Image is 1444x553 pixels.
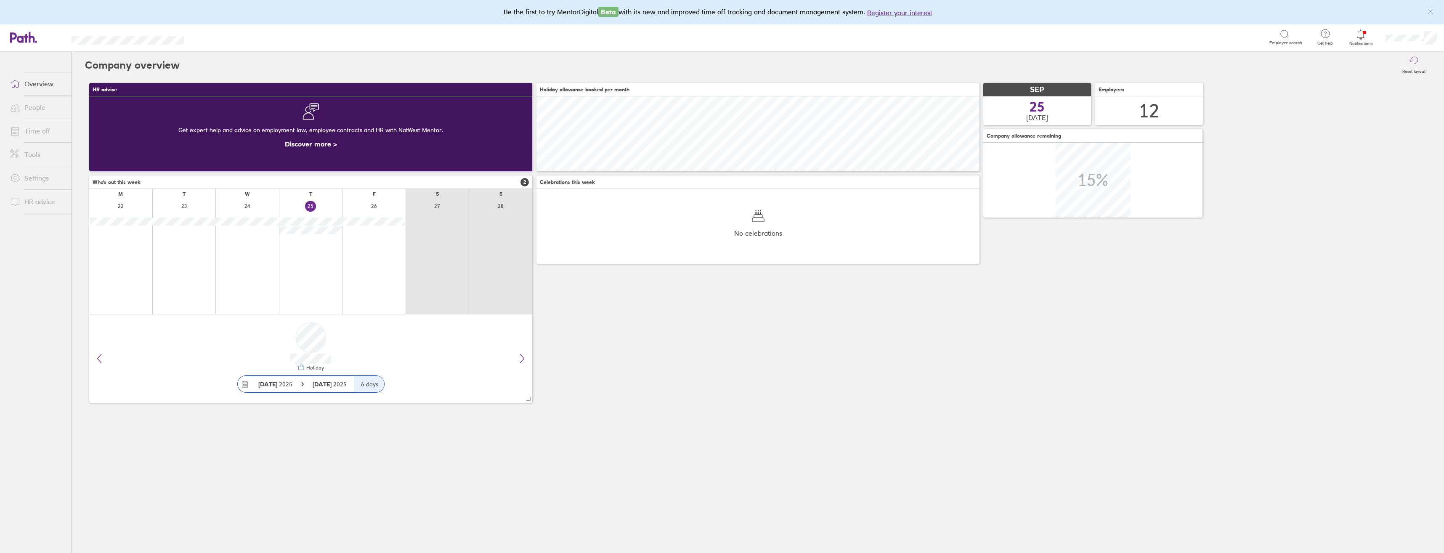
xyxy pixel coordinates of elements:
div: 12 [1139,100,1159,122]
a: Discover more > [285,140,337,148]
span: Who's out this week [93,179,141,185]
div: F [373,191,376,197]
a: People [3,99,71,116]
div: W [245,191,250,197]
div: M [118,191,123,197]
span: Celebrations this week [540,179,595,185]
a: Settings [3,170,71,186]
span: [DATE] [1026,114,1048,121]
h2: Company overview [85,52,180,79]
span: HR advice [93,87,117,93]
div: T [183,191,186,197]
a: Overview [3,75,71,92]
div: Be the first to try MentorDigital with its new and improved time off tracking and document manage... [504,7,941,18]
strong: [DATE] [258,380,277,388]
a: Notifications [1347,29,1375,46]
a: Tools [3,146,71,163]
div: Search [207,33,228,41]
button: Register your interest [867,8,932,18]
button: Reset layout [1397,52,1431,79]
span: Company allowance remaining [987,133,1061,139]
div: S [436,191,439,197]
a: Time off [3,122,71,139]
span: SEP [1030,85,1044,94]
span: No celebrations [734,229,782,237]
span: 2025 [258,381,292,388]
div: T [309,191,312,197]
span: Get help [1311,41,1339,46]
span: Holiday allowance booked per month [540,87,629,93]
span: Beta [598,7,618,17]
div: S [499,191,502,197]
span: Employee search [1269,40,1302,45]
span: Notifications [1347,41,1375,46]
span: 2 [520,178,529,186]
div: Get expert help and advice on employment law, employee contracts and HR with NatWest Mentor. [96,120,526,140]
a: HR advice [3,193,71,210]
span: Employees [1099,87,1125,93]
div: 6 days [355,376,384,392]
span: 25 [1030,100,1045,114]
div: Holiday [305,365,324,371]
strong: [DATE] [313,380,333,388]
span: 2025 [313,381,347,388]
label: Reset layout [1397,66,1431,74]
